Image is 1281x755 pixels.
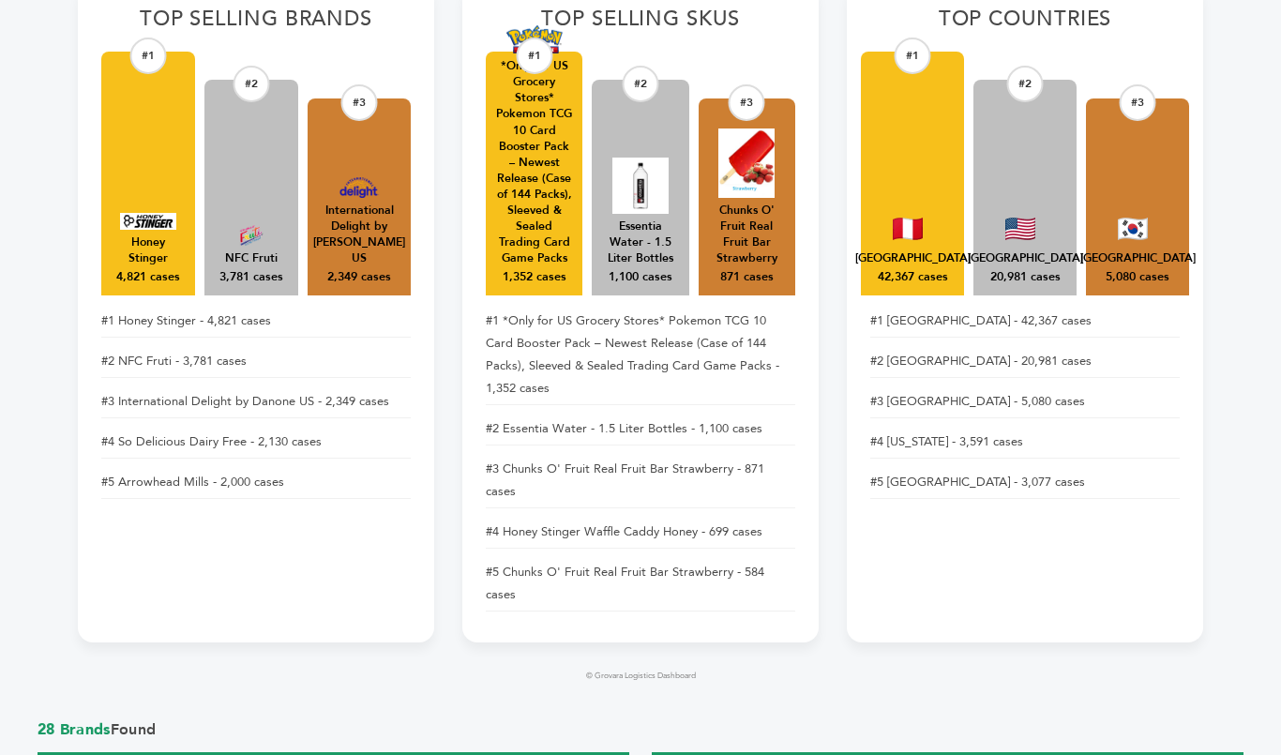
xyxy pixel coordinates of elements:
[38,719,111,740] span: 28 Brands
[720,269,774,286] div: 871 cases
[101,426,411,459] li: #4 So Delicious Dairy Free - 2,130 cases
[78,671,1203,682] footer: © Grovara Logistics Dashboard
[870,7,1180,42] h2: Top Countries
[101,305,411,338] li: #1 Honey Stinger - 4,821 cases
[486,7,795,42] h2: Top Selling SKUs
[1005,218,1035,240] img: United States Flag
[130,38,167,74] div: #1
[1106,269,1169,286] div: 5,080 cases
[116,269,180,286] div: 4,821 cases
[331,177,387,198] img: International Delight by Danone US
[622,66,658,102] div: #2
[234,66,270,102] div: #2
[893,218,923,240] img: Peru Flag
[1118,218,1148,240] img: South Korea Flag
[990,269,1061,286] div: 20,981 cases
[486,516,795,549] li: #4 Honey Stinger Waffle Caddy Honey - 699 cases
[111,234,186,266] div: Honey Stinger
[120,213,176,230] img: Honey Stinger
[327,269,391,286] div: 2,349 cases
[870,385,1180,418] li: #3 [GEOGRAPHIC_DATA] - 5,080 cases
[486,453,795,508] li: #3 Chunks O' Fruit Real Fruit Bar Strawberry - 871 cases
[486,305,795,405] li: #1 *Only for US Grocery Stores* Pokemon TCG 10 Card Booster Pack – Newest Release (Case of 144 Pa...
[101,345,411,378] li: #2 NFC Fruti - 3,781 cases
[486,413,795,445] li: #2 Essentia Water - 1.5 Liter Bottles - 1,100 cases
[870,466,1180,499] li: #5 [GEOGRAPHIC_DATA] - 3,077 cases
[1120,84,1156,121] div: #3
[708,203,786,266] div: Chunks O' Fruit Real Fruit Bar Strawberry
[516,38,552,74] div: #1
[225,250,278,266] div: NFC Fruti
[219,269,283,286] div: 3,781 cases
[38,719,1243,740] span: Found
[878,269,948,286] div: 42,367 cases
[870,345,1180,378] li: #2 [GEOGRAPHIC_DATA] - 20,981 cases
[101,7,411,42] h2: Top Selling Brands
[968,250,1083,266] div: United States
[341,84,378,121] div: #3
[612,158,669,214] img: Essentia Water - 1.5 Liter Bottles
[506,25,563,54] img: *Only for US Grocery Stores* Pokemon TCG 10 Card Booster Pack – Newest Release (Case of 144 Packs...
[609,269,672,286] div: 1,100 cases
[729,84,765,121] div: #3
[855,250,971,266] div: Peru
[486,556,795,612] li: #5 Chunks O' Fruit Real Fruit Bar Strawberry - 584 cases
[870,426,1180,459] li: #4 [US_STATE] - 3,591 cases
[223,225,279,246] img: NFC Fruti
[503,269,566,286] div: 1,352 cases
[495,58,573,266] div: *Only for US Grocery Stores* Pokemon TCG 10 Card Booster Pack – Newest Release (Case of 144 Packs...
[101,466,411,499] li: #5 Arrowhead Mills - 2,000 cases
[870,305,1180,338] li: #1 [GEOGRAPHIC_DATA] - 42,367 cases
[1080,250,1196,266] div: South Korea
[895,38,931,74] div: #1
[718,128,775,198] img: Chunks O' Fruit Real Fruit Bar Strawberry
[1007,66,1044,102] div: #2
[313,203,405,266] div: International Delight by [PERSON_NAME] US
[601,219,679,266] div: Essentia Water - 1.5 Liter Bottles
[101,385,411,418] li: #3 International Delight by Danone US - 2,349 cases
